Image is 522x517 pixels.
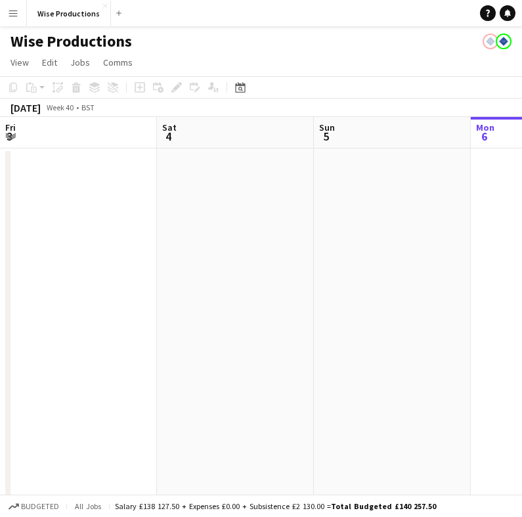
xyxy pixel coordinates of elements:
h1: Wise Productions [11,32,132,51]
span: Mon [476,122,494,133]
a: View [5,54,34,71]
button: Budgeted [7,499,61,514]
a: Jobs [65,54,95,71]
span: Jobs [70,56,90,68]
span: 4 [160,129,177,144]
span: Week 40 [43,102,76,112]
span: Total Budgeted £140 257.50 [331,501,436,511]
app-user-avatar: Paul Harris [483,34,498,49]
div: BST [81,102,95,112]
a: Edit [37,54,62,71]
span: Fri [5,122,16,133]
button: Wise Productions [27,1,111,26]
span: Comms [103,56,133,68]
a: Comms [98,54,138,71]
span: Edit [42,56,57,68]
div: Salary £138 127.50 + Expenses £0.00 + Subsistence £2 130.00 = [115,501,436,511]
span: 3 [3,129,16,144]
span: 6 [474,129,494,144]
span: Budgeted [21,502,59,511]
span: All jobs [72,501,104,511]
app-user-avatar: Paul Harris [496,34,511,49]
div: [DATE] [11,101,41,114]
span: Sat [162,122,177,133]
span: View [11,56,29,68]
span: 5 [317,129,335,144]
span: Sun [319,122,335,133]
